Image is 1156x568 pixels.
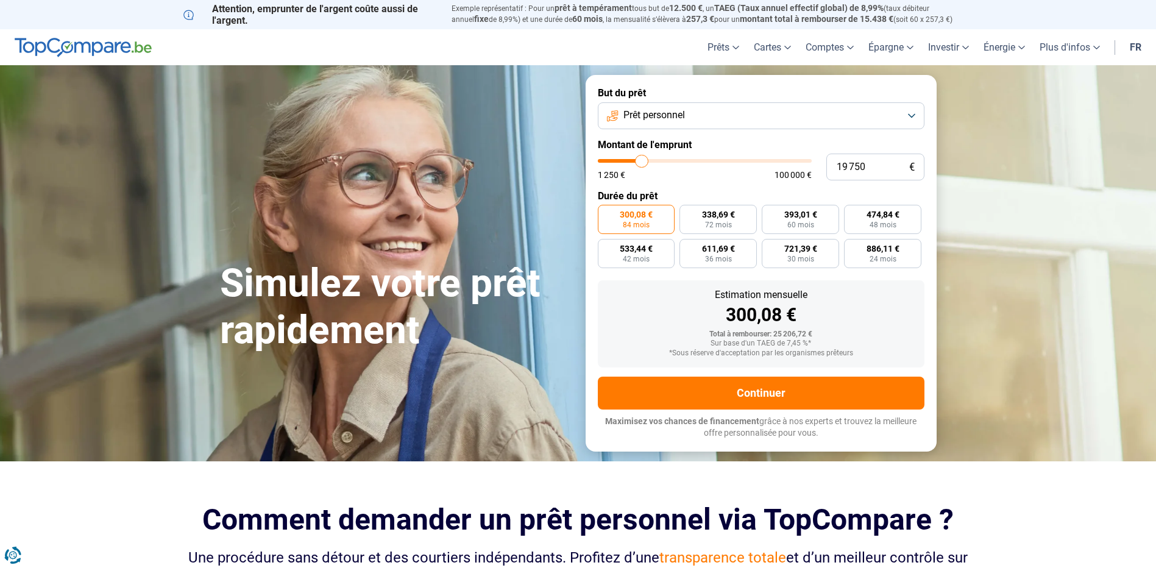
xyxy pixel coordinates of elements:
[183,503,973,536] h2: Comment demander un prêt personnel via TopCompare ?
[15,38,152,57] img: TopCompare
[598,171,625,179] span: 1 250 €
[775,171,812,179] span: 100 000 €
[787,255,814,263] span: 30 mois
[976,29,1032,65] a: Énergie
[784,210,817,219] span: 393,01 €
[714,3,884,13] span: TAEG (Taux annuel effectif global) de 8,99%
[474,14,489,24] span: fixe
[870,221,896,229] span: 48 mois
[598,416,924,439] p: grâce à nos experts et trouvez la meilleure offre personnalisée pour vous.
[746,29,798,65] a: Cartes
[659,549,786,566] span: transparence totale
[705,221,732,229] span: 72 mois
[787,221,814,229] span: 60 mois
[623,108,685,122] span: Prêt personnel
[623,221,650,229] span: 84 mois
[608,330,915,339] div: Total à rembourser: 25 206,72 €
[452,3,973,25] p: Exemple représentatif : Pour un tous but de , un (taux débiteur annuel de 8,99%) et une durée de ...
[608,290,915,300] div: Estimation mensuelle
[702,210,735,219] span: 338,69 €
[921,29,976,65] a: Investir
[867,210,899,219] span: 474,84 €
[608,349,915,358] div: *Sous réserve d'acceptation par les organismes prêteurs
[598,190,924,202] label: Durée du prêt
[740,14,893,24] span: montant total à rembourser de 15.438 €
[909,162,915,172] span: €
[598,102,924,129] button: Prêt personnel
[220,260,571,354] h1: Simulez votre prêt rapidement
[700,29,746,65] a: Prêts
[620,244,653,253] span: 533,44 €
[861,29,921,65] a: Épargne
[686,14,714,24] span: 257,3 €
[608,339,915,348] div: Sur base d'un TAEG de 7,45 %*
[798,29,861,65] a: Comptes
[870,255,896,263] span: 24 mois
[598,139,924,151] label: Montant de l'emprunt
[669,3,703,13] span: 12.500 €
[598,377,924,410] button: Continuer
[1032,29,1107,65] a: Plus d'infos
[623,255,650,263] span: 42 mois
[572,14,603,24] span: 60 mois
[702,244,735,253] span: 611,69 €
[555,3,632,13] span: prêt à tempérament
[867,244,899,253] span: 886,11 €
[1122,29,1149,65] a: fr
[598,87,924,99] label: But du prêt
[620,210,653,219] span: 300,08 €
[605,416,759,426] span: Maximisez vos chances de financement
[705,255,732,263] span: 36 mois
[183,3,437,26] p: Attention, emprunter de l'argent coûte aussi de l'argent.
[784,244,817,253] span: 721,39 €
[608,306,915,324] div: 300,08 €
